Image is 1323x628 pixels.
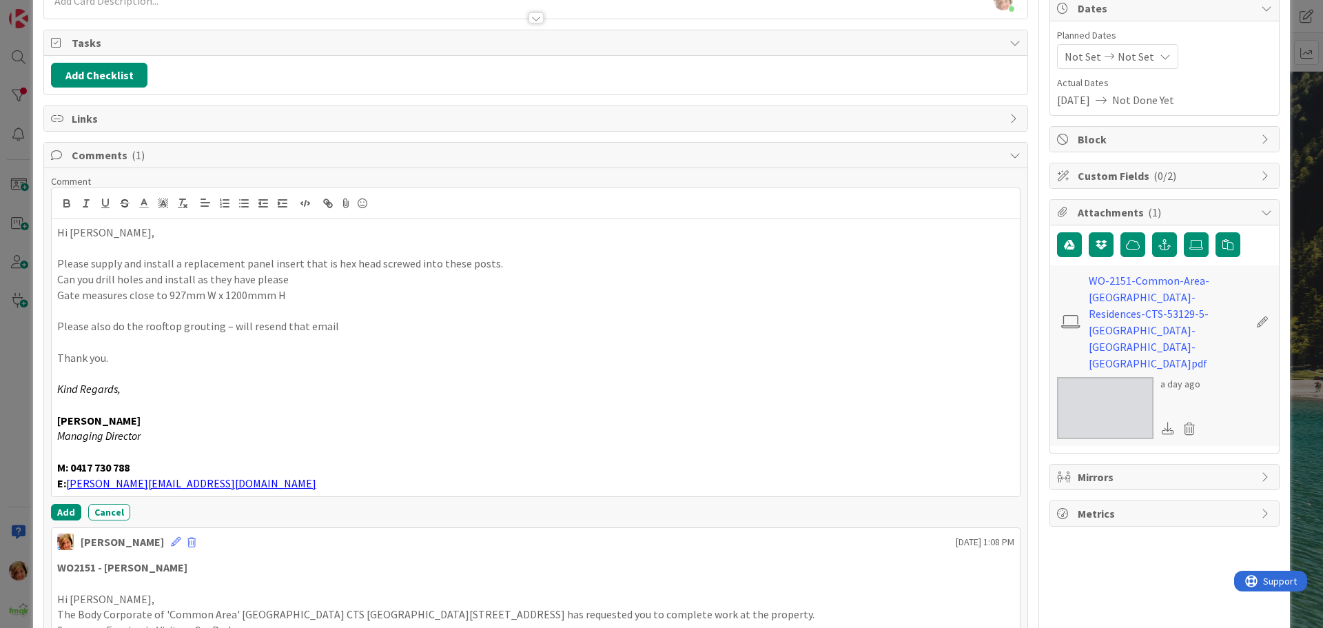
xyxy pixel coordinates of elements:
em: Managing Director [57,429,141,443]
span: Tasks [72,34,1003,51]
p: Thank you. [57,350,1014,366]
span: Planned Dates [1057,28,1272,43]
p: Hi [PERSON_NAME], [57,591,1014,607]
strong: WO2151 - [PERSON_NAME] [57,560,187,574]
span: [DATE] [1057,92,1090,108]
span: ( 1 ) [1148,205,1161,219]
span: Not Done Yet [1112,92,1174,108]
p: Please also do the rooftop grouting – will resend that email [57,318,1014,334]
strong: E: [57,476,66,490]
button: Cancel [88,504,130,520]
span: Not Set [1118,48,1154,65]
span: Custom Fields [1078,168,1254,184]
p: The Body Corporate of 'Common Area' [GEOGRAPHIC_DATA] CTS [GEOGRAPHIC_DATA][STREET_ADDRESS] has r... [57,607,1014,622]
span: Comment [51,175,91,188]
strong: M: 0417 730 788 [57,460,130,474]
em: Kind Regards, [57,382,121,396]
span: Comments [72,147,1003,163]
p: Gate measures close to 927mm W x 1200mmm H [57,287,1014,303]
span: ( 0/2 ) [1153,169,1176,183]
span: [DATE] 1:08 PM [956,535,1014,549]
a: [PERSON_NAME][EMAIL_ADDRESS][DOMAIN_NAME] [66,476,316,490]
button: Add Checklist [51,63,147,88]
strong: [PERSON_NAME] [57,414,141,427]
p: Can you drill holes and install as they have please [57,272,1014,287]
span: ( 1 ) [132,148,145,162]
div: [PERSON_NAME] [81,534,164,550]
span: Attachments [1078,204,1254,221]
span: Support [29,2,63,19]
p: Hi [PERSON_NAME], [57,225,1014,241]
span: Not Set [1065,48,1101,65]
span: Actual Dates [1057,76,1272,90]
div: a day ago [1160,377,1200,392]
a: WO-2151-Common-Area-[GEOGRAPHIC_DATA]-Residences-CTS-53129-5-[GEOGRAPHIC_DATA]-[GEOGRAPHIC_DATA]-... [1089,272,1249,372]
div: Download [1160,420,1176,438]
span: Links [72,110,1003,127]
span: Mirrors [1078,469,1254,485]
button: Add [51,504,81,520]
span: Metrics [1078,505,1254,522]
span: Block [1078,131,1254,148]
p: Please supply and install a replacement panel insert that is hex head screwed into these posts. [57,256,1014,272]
img: KD [57,534,74,550]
